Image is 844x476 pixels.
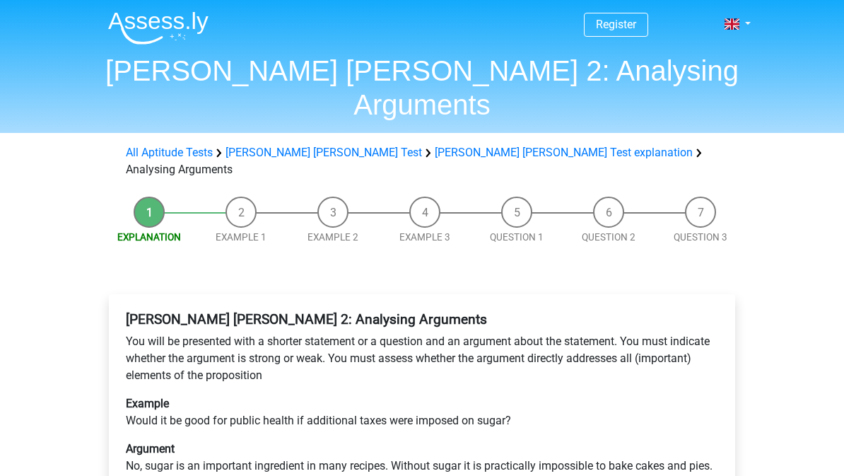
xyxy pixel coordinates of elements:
a: Question 1 [490,231,544,243]
a: Question 2 [582,231,635,243]
p: You will be presented with a shorter statement or a question and an argument about the statement.... [126,333,718,384]
a: Example 2 [307,231,358,243]
b: [PERSON_NAME] [PERSON_NAME] 2: Analysing Arguments [126,311,487,327]
a: All Aptitude Tests [126,146,213,159]
p: Would it be good for public health if additional taxes were imposed on sugar? [126,395,718,429]
h1: [PERSON_NAME] [PERSON_NAME] 2: Analysing Arguments [97,54,747,122]
div: Analysing Arguments [120,144,724,178]
a: Question 3 [674,231,727,243]
img: Assessly [108,11,209,45]
a: Example 3 [399,231,450,243]
a: Example 1 [216,231,266,243]
a: Explanation [117,231,181,243]
b: Example [126,397,169,410]
a: [PERSON_NAME] [PERSON_NAME] Test explanation [435,146,693,159]
b: Argument [126,442,175,455]
a: Register [596,18,636,31]
a: [PERSON_NAME] [PERSON_NAME] Test [225,146,422,159]
p: No, sugar is an important ingredient in many recipes. Without sugar it is practically impossible ... [126,441,718,475]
